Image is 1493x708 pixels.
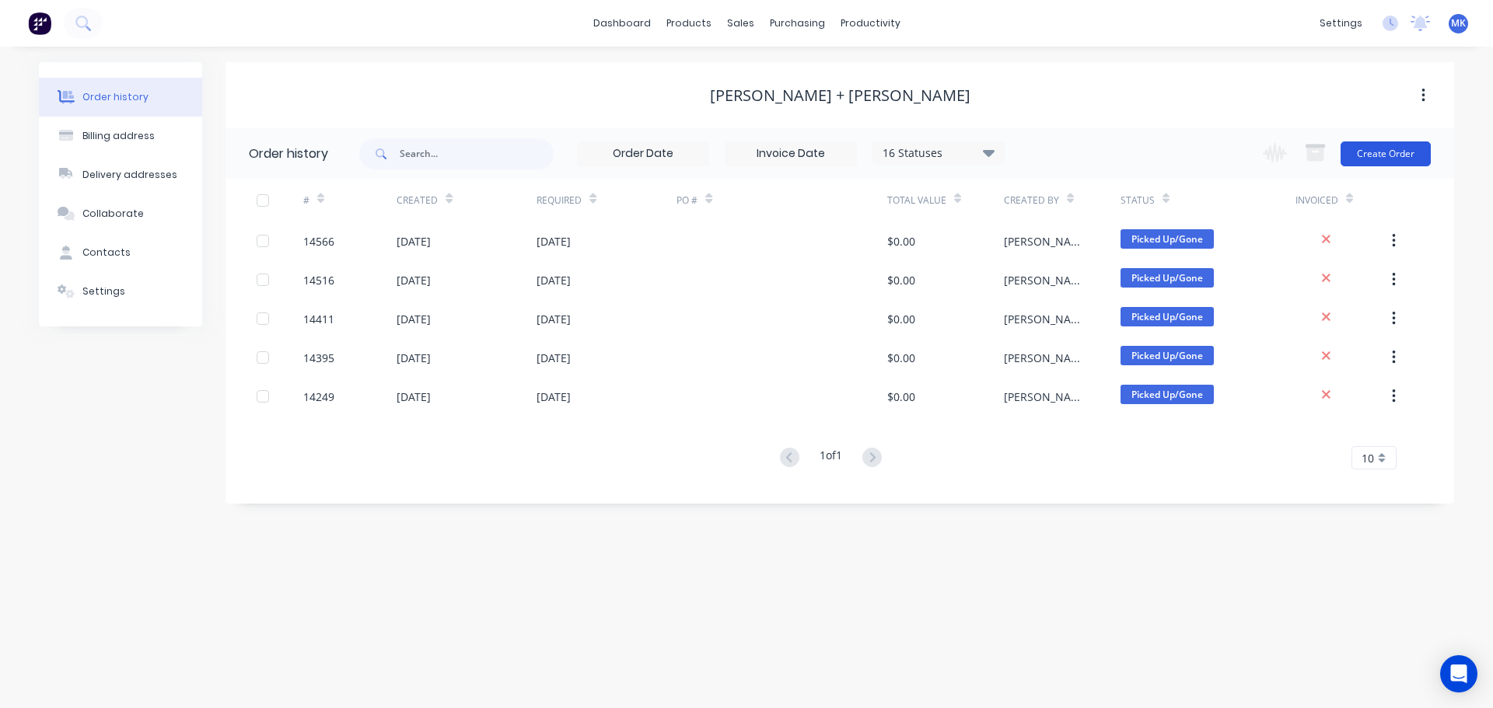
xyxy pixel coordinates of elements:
div: [PERSON_NAME] [1004,272,1089,288]
div: Created [397,179,537,221]
button: Contacts [39,233,202,272]
div: Total Value [887,179,1004,221]
input: Order Date [578,142,708,166]
div: [DATE] [397,311,431,327]
div: Created [397,194,438,208]
span: 10 [1362,450,1374,466]
div: PO # [677,194,698,208]
div: Delivery addresses [82,168,177,182]
div: Total Value [887,194,946,208]
button: Settings [39,272,202,311]
div: settings [1312,12,1370,35]
div: Open Intercom Messenger [1440,655,1477,692]
div: # [303,194,309,208]
img: Factory [28,12,51,35]
div: $0.00 [887,389,915,405]
div: [PERSON_NAME] + [PERSON_NAME] [710,86,970,105]
div: 14395 [303,350,334,366]
div: Billing address [82,129,155,143]
span: Picked Up/Gone [1121,346,1214,365]
div: Status [1121,179,1295,221]
div: Status [1121,194,1155,208]
span: Picked Up/Gone [1121,307,1214,326]
div: [DATE] [537,272,571,288]
div: products [659,12,719,35]
div: [DATE] [537,311,571,327]
div: # [303,179,397,221]
div: 14516 [303,272,334,288]
div: Order history [249,145,328,163]
button: Billing address [39,117,202,155]
button: Order history [39,78,202,117]
div: $0.00 [887,311,915,327]
div: [PERSON_NAME] [1004,311,1089,327]
div: [DATE] [537,350,571,366]
div: Invoiced [1295,179,1389,221]
div: Collaborate [82,207,144,221]
div: [DATE] [397,350,431,366]
span: Picked Up/Gone [1121,268,1214,288]
div: Required [537,194,582,208]
div: [PERSON_NAME] [1004,350,1089,366]
a: dashboard [586,12,659,35]
div: [DATE] [537,233,571,249]
button: Collaborate [39,194,202,233]
span: Picked Up/Gone [1121,229,1214,249]
div: [DATE] [397,272,431,288]
span: MK [1451,16,1466,30]
div: Created By [1004,194,1059,208]
div: Settings [82,284,125,298]
div: sales [719,12,762,35]
div: Order history [82,90,149,104]
div: [PERSON_NAME] [1004,389,1089,405]
button: Create Order [1341,141,1431,166]
div: 14411 [303,311,334,327]
div: [DATE] [397,389,431,405]
div: Required [537,179,677,221]
div: Created By [1004,179,1121,221]
div: purchasing [762,12,833,35]
div: 14566 [303,233,334,249]
button: Delivery addresses [39,155,202,194]
div: $0.00 [887,350,915,366]
div: PO # [677,179,886,221]
div: [PERSON_NAME] [1004,233,1089,249]
div: [DATE] [537,389,571,405]
input: Invoice Date [726,142,856,166]
div: Invoiced [1295,194,1338,208]
div: $0.00 [887,233,915,249]
div: productivity [833,12,908,35]
div: 14249 [303,389,334,405]
div: 1 of 1 [820,447,842,469]
input: Search... [400,138,554,169]
div: 16 Statuses [873,145,1004,162]
span: Picked Up/Gone [1121,385,1214,404]
div: $0.00 [887,272,915,288]
div: [DATE] [397,233,431,249]
div: Contacts [82,246,131,260]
